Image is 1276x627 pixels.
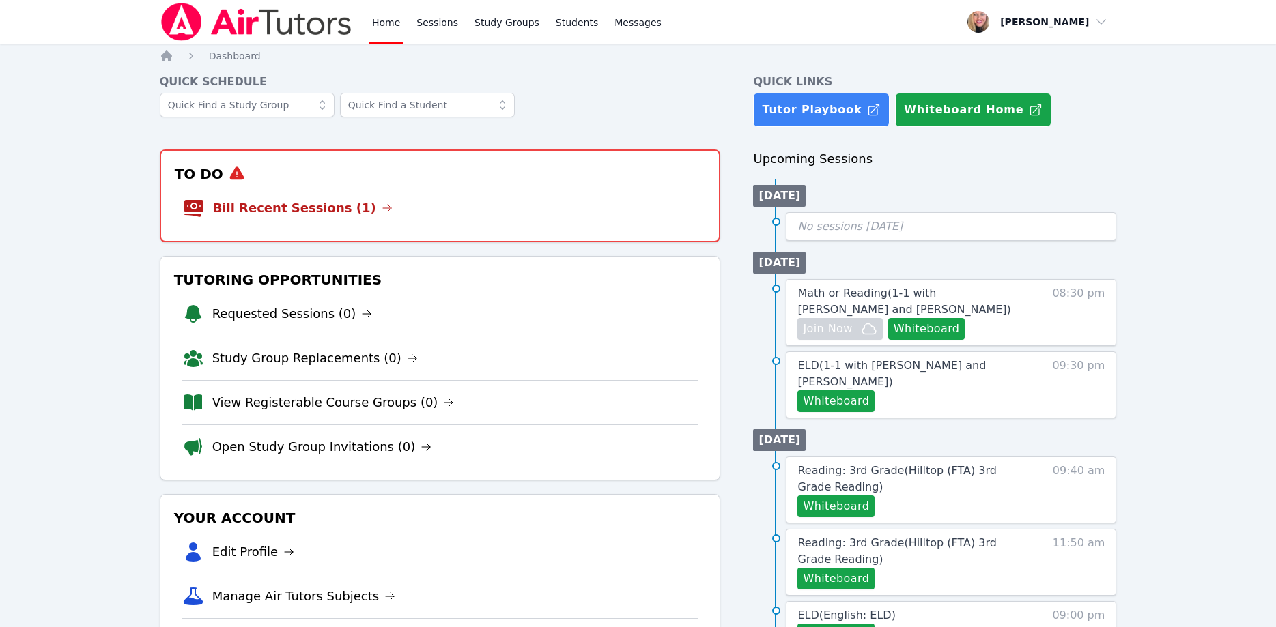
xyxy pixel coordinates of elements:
[209,49,261,63] a: Dashboard
[212,587,396,606] a: Manage Air Tutors Subjects
[797,568,875,589] button: Whiteboard
[340,93,515,117] input: Quick Find a Student
[797,390,875,412] button: Whiteboard
[797,318,882,340] button: Join Now
[797,358,1027,390] a: ELD(1-1 with [PERSON_NAME] and [PERSON_NAME])
[888,318,965,340] button: Whiteboard
[797,495,875,517] button: Whiteboard
[212,393,455,412] a: View Registerable Course Groups (0)
[212,542,295,562] a: Edit Profile
[1053,535,1105,589] span: 11:50 am
[212,349,418,368] a: Study Group Replacements (0)
[209,50,261,61] span: Dashboard
[172,162,709,186] h3: To Do
[160,74,721,90] h4: Quick Schedule
[1052,285,1105,340] span: 08:30 pm
[797,536,996,566] span: Reading: 3rd Grade ( Hilltop (FTA) 3rd Grade Reading )
[753,149,1116,169] h3: Upcoming Sessions
[803,321,852,337] span: Join Now
[753,74,1116,90] h4: Quick Links
[160,93,335,117] input: Quick Find a Study Group
[753,252,806,274] li: [DATE]
[753,93,890,127] a: Tutor Playbook
[797,463,1027,495] a: Reading: 3rd Grade(Hilltop (FTA) 3rd Grade Reading)
[171,506,709,530] h3: Your Account
[797,220,903,233] span: No sessions [DATE]
[797,464,996,493] span: Reading: 3rd Grade ( Hilltop (FTA) 3rd Grade Reading )
[160,3,353,41] img: Air Tutors
[797,535,1027,568] a: Reading: 3rd Grade(Hilltop (FTA) 3rd Grade Reading)
[614,16,662,29] span: Messages
[212,437,432,456] a: Open Study Group Invitations (0)
[797,359,986,388] span: ELD ( 1-1 with [PERSON_NAME] and [PERSON_NAME] )
[895,93,1051,127] button: Whiteboard Home
[160,49,1117,63] nav: Breadcrumb
[797,607,895,624] a: ELD(English: ELD)
[753,185,806,207] li: [DATE]
[797,285,1027,318] a: Math or Reading(1-1 with [PERSON_NAME] and [PERSON_NAME])
[213,199,393,218] a: Bill Recent Sessions (1)
[212,304,373,323] a: Requested Sessions (0)
[753,429,806,451] li: [DATE]
[171,267,709,292] h3: Tutoring Opportunities
[1053,463,1105,517] span: 09:40 am
[797,287,1010,316] span: Math or Reading ( 1-1 with [PERSON_NAME] and [PERSON_NAME] )
[797,609,895,622] span: ELD ( English: ELD )
[1052,358,1105,412] span: 09:30 pm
